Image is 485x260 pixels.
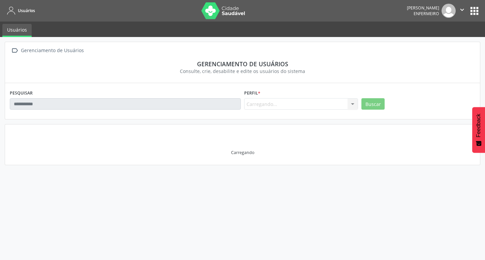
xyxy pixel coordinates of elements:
div: Consulte, crie, desabilite e edite os usuários do sistema [14,68,471,75]
div: Carregando [231,150,254,155]
button: Buscar [361,98,385,110]
img: img [442,4,456,18]
label: PESQUISAR [10,88,33,98]
i:  [10,46,20,55]
span: Enfermeiro [414,11,439,16]
a: Usuários [2,24,32,37]
span: Usuários [18,8,35,13]
button: apps [468,5,480,17]
button:  [456,4,468,18]
div: [PERSON_NAME] [407,5,439,11]
div: Gerenciamento de usuários [14,60,471,68]
label: Perfil [244,88,260,98]
a: Usuários [5,5,35,16]
div: Gerenciamento de Usuários [20,46,85,55]
span: Feedback [476,114,482,137]
button: Feedback - Mostrar pesquisa [472,107,485,153]
i:  [458,6,466,13]
a:  Gerenciamento de Usuários [10,46,85,55]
